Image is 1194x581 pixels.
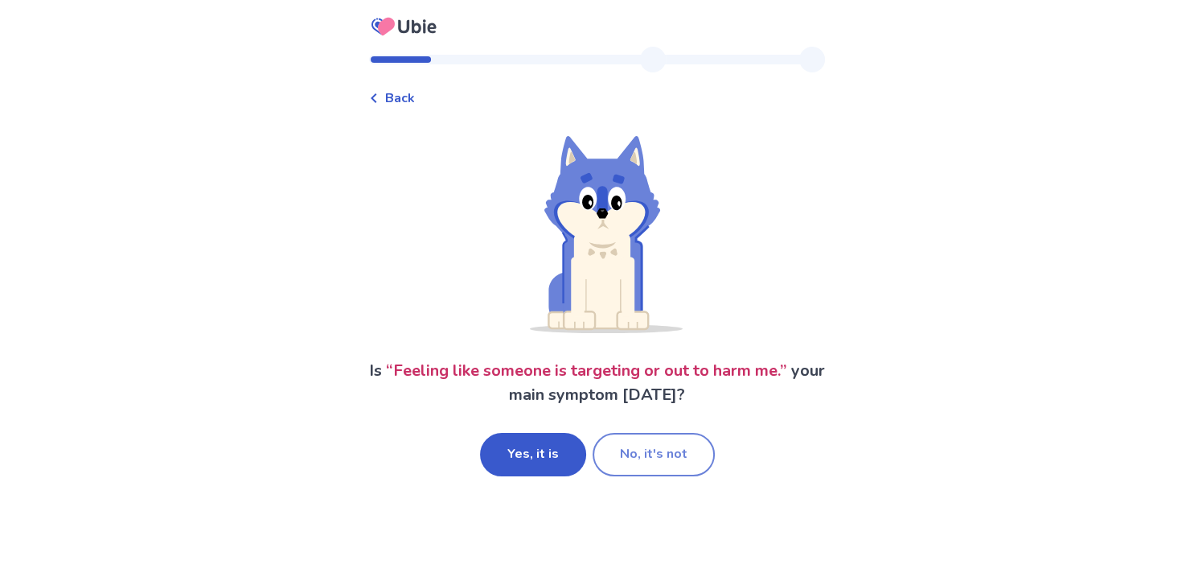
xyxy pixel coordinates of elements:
button: No, it's not [593,433,715,476]
p: Is your main symptom [DATE]? [369,359,826,407]
span: “ Feeling like someone is targeting or out to harm me. ” [386,360,787,381]
button: Yes, it is [480,433,586,476]
span: Back [385,89,415,108]
img: Shiba (Wondering) [511,134,683,333]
